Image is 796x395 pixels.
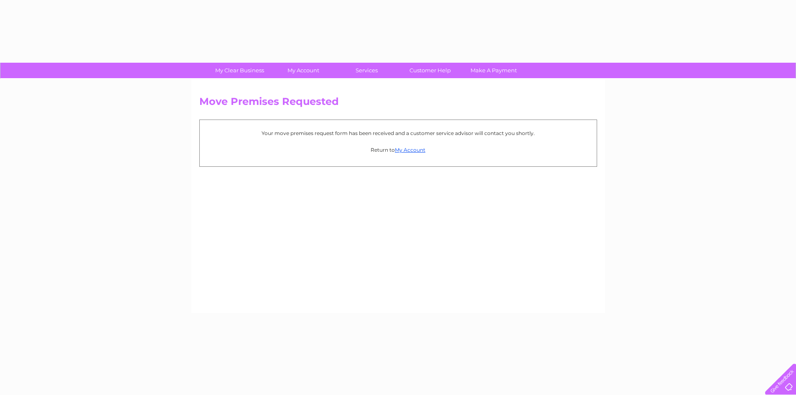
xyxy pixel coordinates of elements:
[269,63,338,78] a: My Account
[332,63,401,78] a: Services
[199,96,597,112] h2: Move Premises Requested
[205,63,274,78] a: My Clear Business
[395,147,425,153] a: My Account
[204,129,593,137] p: Your move premises request form has been received and a customer service advisor will contact you...
[459,63,528,78] a: Make A Payment
[396,63,465,78] a: Customer Help
[204,146,593,154] p: Return to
